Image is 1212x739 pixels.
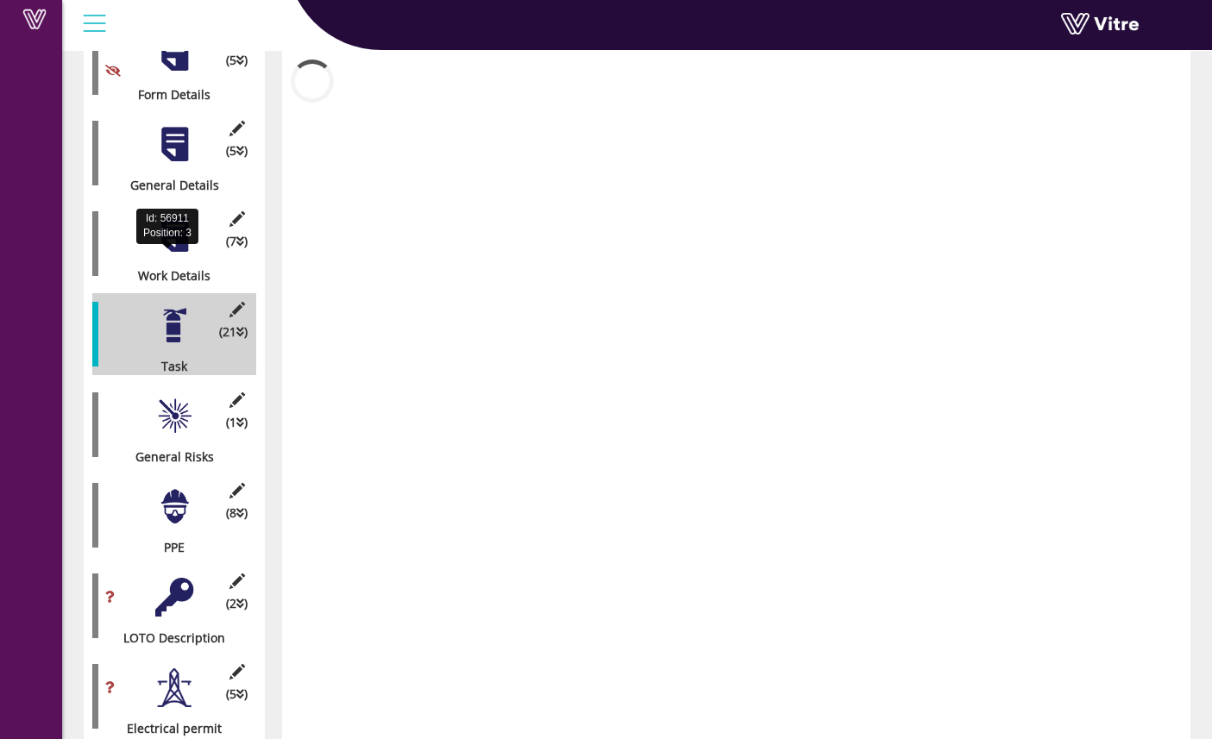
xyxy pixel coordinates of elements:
[226,233,248,250] span: (7 )
[92,629,243,647] div: LOTO Description
[92,448,243,466] div: General Risks
[92,539,243,556] div: PPE
[226,142,248,160] span: (5 )
[92,720,243,737] div: Electrical permit
[92,358,243,375] div: Task
[136,209,198,243] div: Id: 56911 Position: 3
[92,86,243,103] div: Form Details
[226,595,248,612] span: (2 )
[226,414,248,431] span: (1 )
[226,504,248,522] span: (8 )
[92,177,243,194] div: General Details
[226,52,248,69] span: (5 )
[219,323,248,341] span: (21 )
[226,686,248,703] span: (5 )
[92,267,243,285] div: Work Details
